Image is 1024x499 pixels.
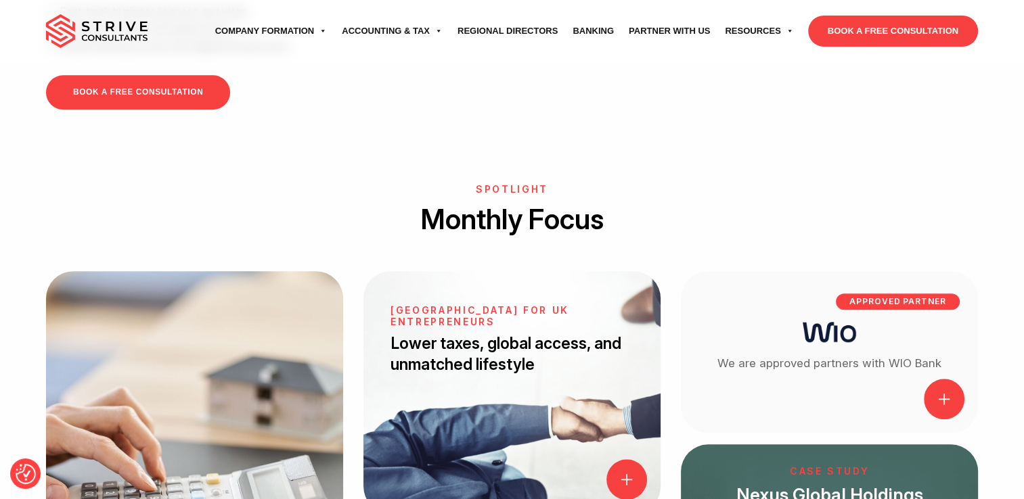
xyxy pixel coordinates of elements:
h6: SPOTLIGHT [46,184,978,195]
p: We are approved partners with WIO Bank [681,353,978,373]
h6: [GEOGRAPHIC_DATA] for UK entrepreneurs [391,305,633,328]
h3: Lower taxes, global access, and unmatched lifestyle [391,333,633,376]
h2: Monthly Focus [46,201,978,239]
a: BOOK A FREE CONSULTATION [808,16,978,47]
a: Banking [565,12,621,50]
a: BOOK A FREE CONSULTATION [46,75,230,110]
a: Regional Directors [450,12,565,50]
a: Accounting & Tax [334,12,450,50]
a: Resources [717,12,801,50]
img: main-logo.svg [46,14,148,48]
a: Partner with Us [621,12,717,50]
a: Company Formation [208,12,335,50]
h6: CASE STUDY [681,466,978,477]
p: APPROVED PARTNER [836,293,960,310]
img: Revisit consent button [16,464,36,484]
button: Consent Preferences [16,464,36,484]
a: APPROVED PARTNER We are approved partners with WIO Bank [681,271,978,433]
